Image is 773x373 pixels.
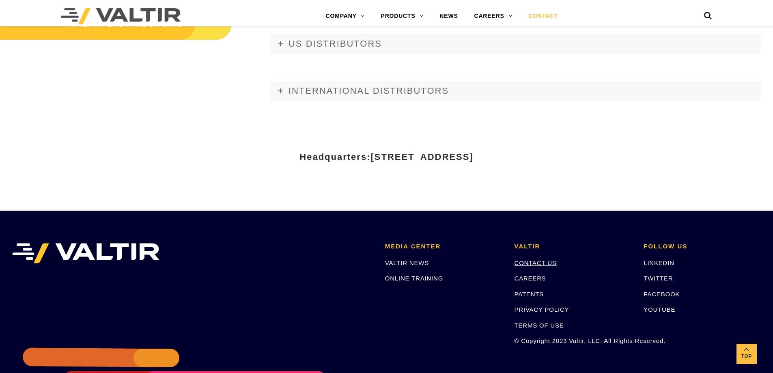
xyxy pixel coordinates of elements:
h2: VALTIR [515,243,632,250]
a: YOUTUBE [644,306,675,313]
p: © Copyright 2023 Valtir, LLC. All Rights Reserved. [515,336,632,345]
h2: FOLLOW US [644,243,761,250]
a: Top [736,344,757,364]
a: PRIVACY POLICY [515,306,569,313]
a: CAREERS [515,275,546,282]
a: CONTACT [520,8,566,24]
img: Valtir [61,8,181,24]
a: VALTIR NEWS [385,259,429,266]
a: PATENTS [515,291,544,298]
a: TERMS OF USE [515,322,564,329]
span: INTERNATIONAL DISTRIBUTORS [289,86,449,96]
a: LINKEDIN [644,259,674,266]
span: [STREET_ADDRESS] [370,152,473,162]
a: TWITTER [644,275,673,282]
a: US DISTRIBUTORS [270,34,761,54]
h2: MEDIA CENTER [385,243,502,250]
span: US DISTRIBUTORS [289,39,382,49]
a: ONLINE TRAINING [385,275,443,282]
a: CAREERS [466,8,521,24]
a: PRODUCTS [373,8,432,24]
span: Top [736,352,757,361]
strong: Headquarters: [299,152,473,162]
a: COMPANY [318,8,373,24]
a: FACEBOOK [644,291,680,298]
a: NEWS [431,8,466,24]
img: VALTIR [12,243,159,263]
a: INTERNATIONAL DISTRIBUTORS [270,81,761,101]
a: CONTACT US [515,259,557,266]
